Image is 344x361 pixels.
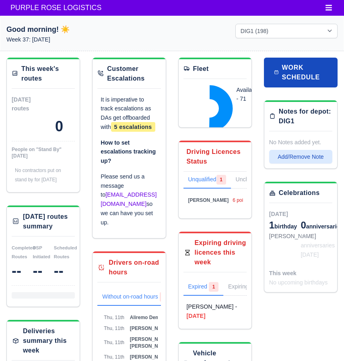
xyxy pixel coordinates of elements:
div: Driving Licences Status [187,147,247,166]
span: No upcoming birthdays [269,279,328,286]
span: Thu, 11th [104,354,124,360]
a: Without on-road hours [97,289,174,306]
button: Toggle navigation [320,2,338,13]
a: [EMAIL_ADDRESS][DOMAIN_NAME] [101,191,157,207]
span: No contractors put on stand by for [DATE] [15,168,61,183]
a: Unchecked [231,172,278,189]
div: Customer Escalations [107,64,161,83]
a: Unqualified [183,172,231,189]
div: -- [33,263,54,279]
div: Fleet [193,64,209,74]
span: Thu, 11th [104,340,124,345]
span: 70 [160,292,169,302]
small: DSP Initiated [33,245,50,259]
span: 0 [301,220,306,230]
div: Celebrations [279,188,320,198]
span: [PERSON_NAME] [188,197,229,203]
p: Please send us a message to so we can have you set up. [101,172,157,227]
div: Deliveries summary this week [23,326,75,355]
div: [DATE] routes [12,95,43,114]
span: 5 escalations [111,122,155,132]
span: No anniversaries [DATE] [301,233,335,258]
div: This week's routes [21,64,75,83]
a: work schedule [264,58,338,87]
span: 1 [216,175,226,185]
div: Available - 71 [237,85,260,104]
small: Scheduled Routes [54,245,77,259]
div: -- [54,263,75,279]
small: Completed Routes [12,245,35,259]
span: 6 points [233,197,256,203]
span: [PERSON_NAME] [130,354,171,360]
div: [DATE] routes summary [23,212,75,231]
span: Aliremo Dema [130,315,163,320]
p: How to set escalations tracking up? [101,138,157,166]
p: It is imperative to track escalations as DAs get offboarded with [101,95,157,132]
button: Add/Remove Note [269,150,332,164]
h1: Good morning! ☀️ [6,24,109,35]
p: Week 37: [DATE] [6,35,109,44]
strong: [DATE] [187,313,206,319]
span: 1 [209,282,218,292]
div: No Notes added yet. [269,138,332,147]
div: -- [12,263,33,279]
a: Expired [183,279,223,296]
span: [DATE] [269,211,288,217]
div: anniversaries [301,219,332,232]
div: Expiring driving licences this week [195,238,247,267]
div: Notes for depot: DIG1 [279,107,332,126]
span: This week [269,270,297,276]
a: [PERSON_NAME] -[DATE] [187,302,243,321]
div: Drivers on-road hours [109,258,161,277]
span: [PERSON_NAME] [PERSON_NAME] [130,336,171,349]
span: [PERSON_NAME] [130,326,171,331]
div: People on "Stand By" [DATE] [12,146,75,159]
span: Thu, 11th [104,326,124,331]
div: [PERSON_NAME] [269,232,301,241]
div: birthday [269,219,301,232]
span: 1 [269,220,274,230]
span: Thu, 11th [104,315,124,320]
a: Expiring soon [223,279,278,296]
